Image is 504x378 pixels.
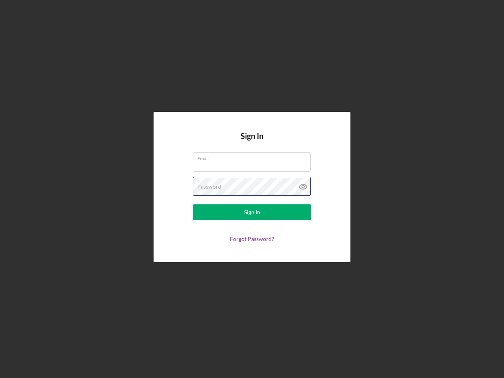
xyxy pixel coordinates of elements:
[244,204,260,220] div: Sign In
[197,183,221,190] label: Password
[193,204,311,220] button: Sign In
[230,235,274,242] a: Forgot Password?
[197,153,311,161] label: Email
[241,132,263,152] h4: Sign In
